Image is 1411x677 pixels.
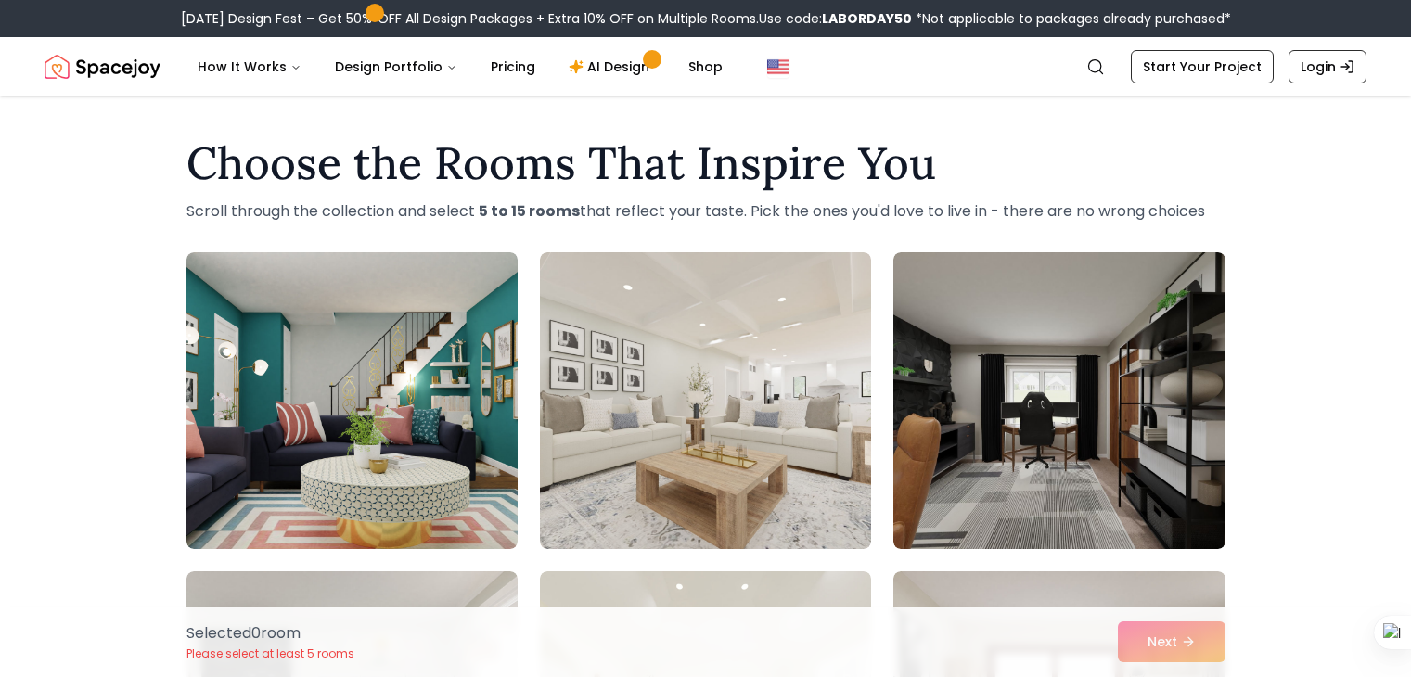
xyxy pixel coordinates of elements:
[45,48,160,85] a: Spacejoy
[186,646,354,661] p: Please select at least 5 rooms
[186,252,518,549] img: Room room-1
[767,56,789,78] img: United States
[186,141,1225,185] h1: Choose the Rooms That Inspire You
[822,9,912,28] b: LABORDAY50
[759,9,912,28] span: Use code:
[1131,50,1274,83] a: Start Your Project
[1289,50,1366,83] a: Login
[186,622,354,645] p: Selected 0 room
[673,48,738,85] a: Shop
[554,48,670,85] a: AI Design
[893,252,1225,549] img: Room room-3
[45,37,1366,96] nav: Global
[183,48,738,85] nav: Main
[181,9,1231,28] div: [DATE] Design Fest – Get 50% OFF All Design Packages + Extra 10% OFF on Multiple Rooms.
[479,200,580,222] strong: 5 to 15 rooms
[320,48,472,85] button: Design Portfolio
[186,200,1225,223] p: Scroll through the collection and select that reflect your taste. Pick the ones you'd love to liv...
[912,9,1231,28] span: *Not applicable to packages already purchased*
[540,252,871,549] img: Room room-2
[45,48,160,85] img: Spacejoy Logo
[183,48,316,85] button: How It Works
[476,48,550,85] a: Pricing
